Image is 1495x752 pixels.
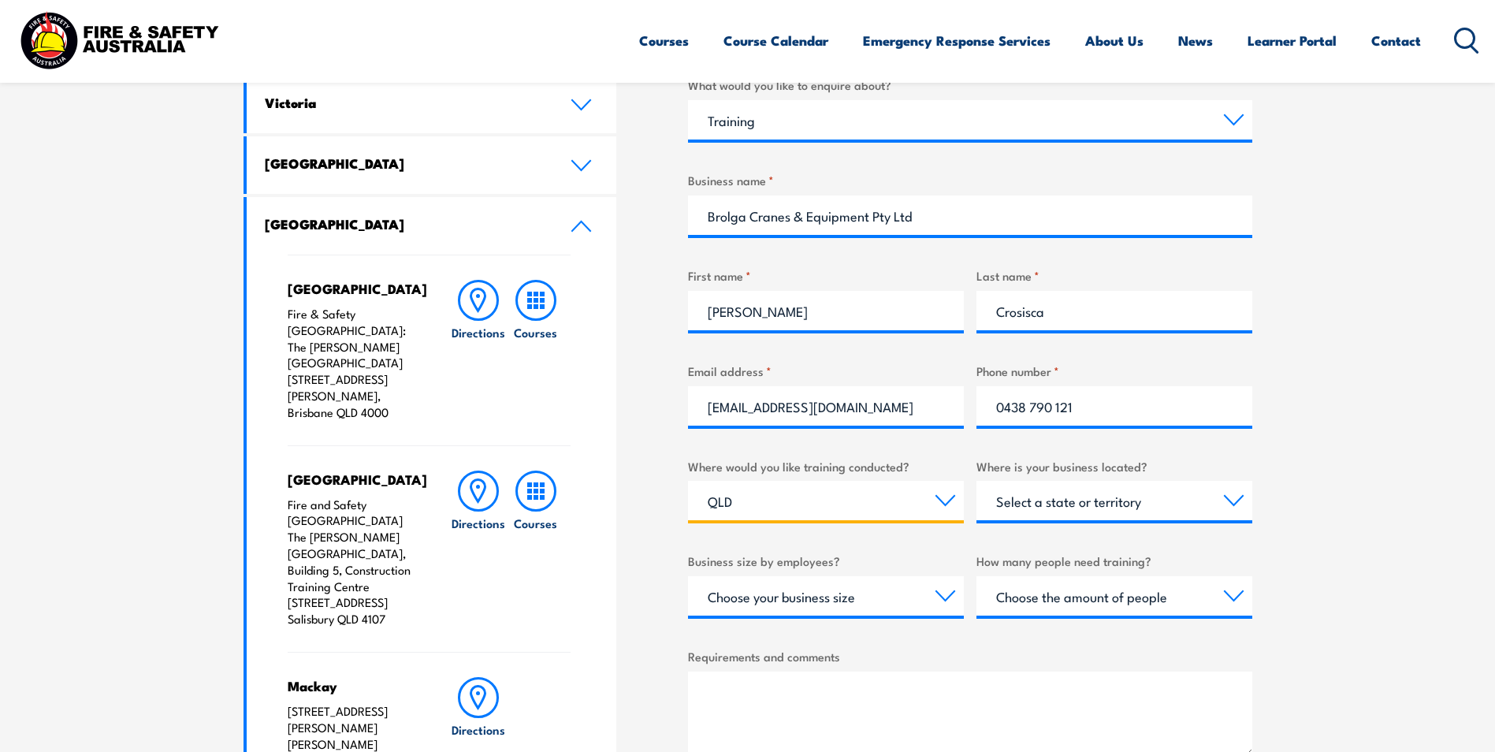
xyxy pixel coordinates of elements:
a: Learner Portal [1248,20,1337,61]
p: Fire & Safety [GEOGRAPHIC_DATA]: The [PERSON_NAME][GEOGRAPHIC_DATA] [STREET_ADDRESS][PERSON_NAME]... [288,306,419,421]
label: Business size by employees? [688,552,964,570]
label: Business name [688,171,1252,189]
h4: Victoria [265,94,547,111]
label: What would you like to enquire about? [688,76,1252,94]
a: News [1178,20,1213,61]
label: First name [688,266,964,285]
a: Courses [508,280,564,421]
label: How many people need training? [976,552,1252,570]
a: About Us [1085,20,1144,61]
h6: Courses [514,515,557,531]
h4: [GEOGRAPHIC_DATA] [288,280,419,297]
a: Course Calendar [723,20,828,61]
label: Requirements and comments [688,647,1252,665]
h6: Directions [452,324,505,341]
h4: [GEOGRAPHIC_DATA] [265,215,547,233]
h6: Directions [452,721,505,738]
label: Phone number [976,362,1252,380]
a: Directions [450,471,507,627]
a: [GEOGRAPHIC_DATA] [247,136,617,194]
a: Contact [1371,20,1421,61]
h6: Directions [452,515,505,531]
p: Fire and Safety [GEOGRAPHIC_DATA] The [PERSON_NAME][GEOGRAPHIC_DATA], Building 5, Construction Tr... [288,497,419,627]
p: [STREET_ADDRESS][PERSON_NAME][PERSON_NAME] [288,703,419,752]
label: Email address [688,362,964,380]
a: Courses [639,20,689,61]
label: Last name [976,266,1252,285]
a: [GEOGRAPHIC_DATA] [247,197,617,255]
label: Where would you like training conducted? [688,457,964,475]
a: Directions [450,280,507,421]
a: Victoria [247,76,617,133]
a: Emergency Response Services [863,20,1051,61]
h6: Courses [514,324,557,341]
h4: Mackay [288,677,419,694]
label: Where is your business located? [976,457,1252,475]
a: Courses [508,471,564,627]
h4: [GEOGRAPHIC_DATA] [265,154,547,172]
h4: [GEOGRAPHIC_DATA] [288,471,419,488]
